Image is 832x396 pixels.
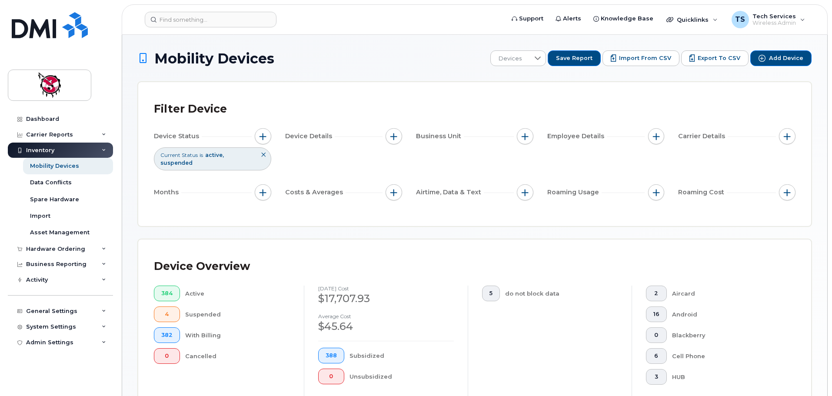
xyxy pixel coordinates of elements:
[794,358,825,389] iframe: Messenger Launcher
[672,327,782,343] div: Blackberry
[678,188,727,197] span: Roaming Cost
[161,353,173,359] span: 0
[750,50,812,66] button: Add Device
[416,188,484,197] span: Airtime, Data & Text
[185,327,290,343] div: With Billing
[205,152,224,158] span: active
[681,50,749,66] button: Export to CSV
[326,373,337,380] span: 0
[505,286,618,301] div: do not block data
[547,188,602,197] span: Roaming Usage
[602,50,679,66] button: Import from CSV
[154,255,250,278] div: Device Overview
[556,54,592,62] span: Save Report
[646,348,667,364] button: 6
[672,369,782,385] div: HUB
[672,348,782,364] div: Cell Phone
[653,311,659,318] span: 16
[547,132,607,141] span: Employee Details
[154,132,202,141] span: Device Status
[154,306,180,322] button: 4
[318,313,454,319] h4: Average cost
[548,50,601,66] button: Save Report
[185,348,290,364] div: Cancelled
[678,132,728,141] span: Carrier Details
[160,151,198,159] span: Current Status
[349,348,454,363] div: Subsidized
[646,327,667,343] button: 0
[318,348,344,363] button: 388
[318,291,454,306] div: $17,707.93
[318,319,454,334] div: $45.64
[646,306,667,322] button: 16
[653,373,659,380] span: 3
[154,348,180,364] button: 0
[416,132,464,141] span: Business Unit
[200,151,203,159] span: is
[672,306,782,322] div: Android
[491,51,529,67] span: Devices
[318,286,454,291] h4: [DATE] cost
[653,353,659,359] span: 6
[154,286,180,301] button: 384
[698,54,740,62] span: Export to CSV
[489,290,493,297] span: 5
[161,290,173,297] span: 384
[769,54,803,62] span: Add Device
[154,98,227,120] div: Filter Device
[653,290,659,297] span: 2
[653,332,659,339] span: 0
[285,188,346,197] span: Costs & Averages
[161,311,173,318] span: 4
[646,369,667,385] button: 3
[160,160,193,166] span: suspended
[154,327,180,343] button: 382
[646,286,667,301] button: 2
[326,352,337,359] span: 388
[154,188,181,197] span: Months
[672,286,782,301] div: Aircard
[185,286,290,301] div: Active
[318,369,344,384] button: 0
[154,51,274,66] span: Mobility Devices
[482,286,500,301] button: 5
[161,332,173,339] span: 382
[285,132,335,141] span: Device Details
[349,369,454,384] div: Unsubsidized
[185,306,290,322] div: Suspended
[619,54,671,62] span: Import from CSV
